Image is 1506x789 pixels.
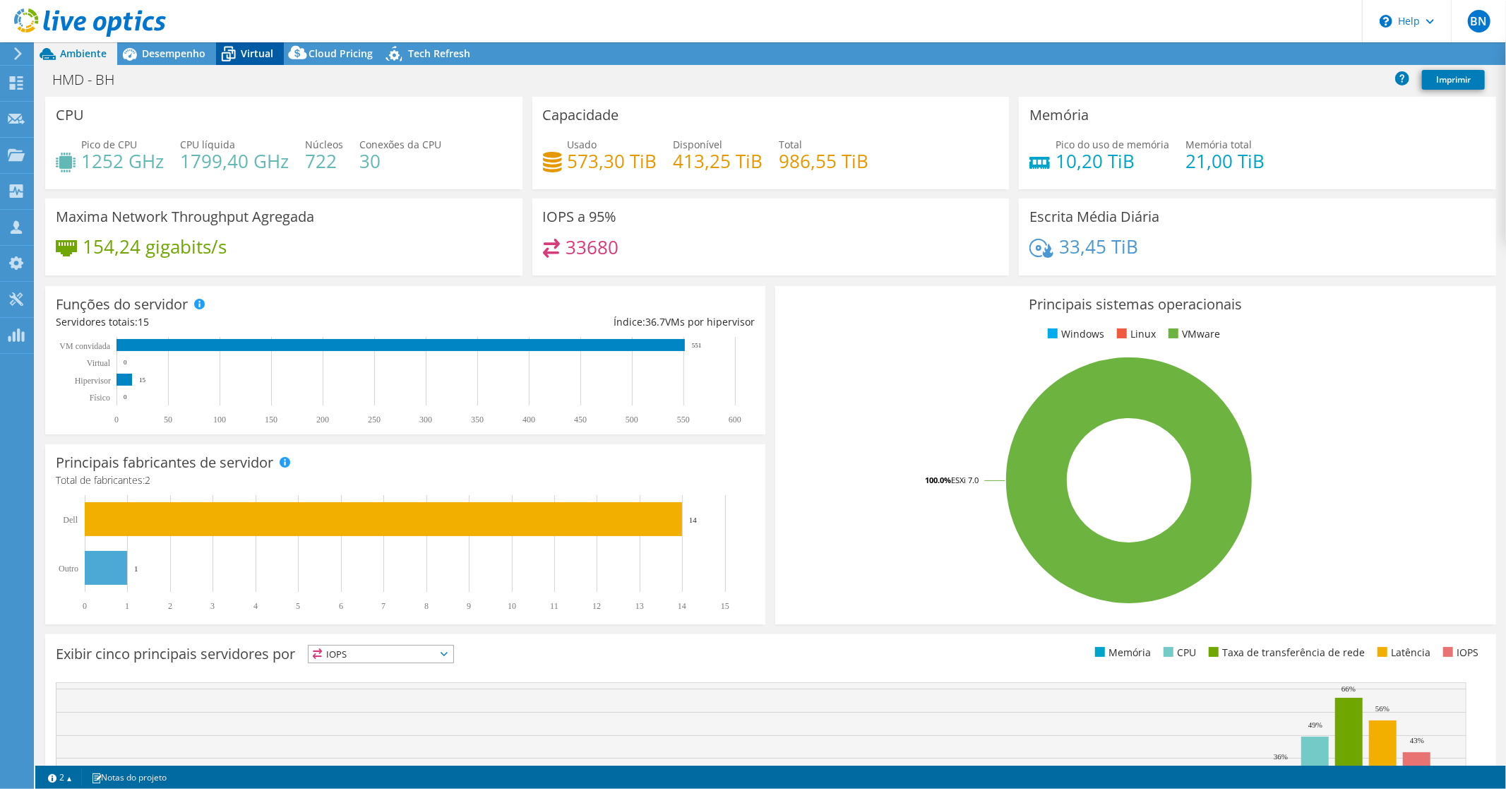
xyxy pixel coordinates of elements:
[592,601,601,611] text: 12
[1374,645,1430,660] li: Latência
[721,601,729,611] text: 15
[786,297,1485,312] h3: Principais sistemas operacionais
[635,601,644,611] text: 13
[359,153,441,169] h4: 30
[81,769,177,786] a: Notas do projeto
[83,601,87,611] text: 0
[1410,736,1424,744] text: 43%
[81,138,137,151] span: Pico de CPU
[305,153,343,169] h4: 722
[1029,107,1089,123] h3: Memória
[253,601,258,611] text: 4
[296,601,300,611] text: 5
[1165,326,1220,342] li: VMware
[419,415,432,425] text: 300
[210,601,215,611] text: 3
[779,153,869,169] h4: 986,55 TiB
[408,47,470,60] span: Tech Refresh
[56,455,273,470] h3: Principais fabricantes de servidor
[1341,684,1356,693] text: 66%
[951,475,979,485] tspan: ESXi 7.0
[359,138,441,151] span: Conexões da CPU
[1113,326,1156,342] li: Linux
[550,601,558,611] text: 11
[1059,239,1138,254] h4: 33,45 TiB
[1029,209,1159,225] h3: Escrita Média Diária
[124,359,127,366] text: 0
[1375,704,1390,713] text: 56%
[645,315,665,328] span: 36.7
[164,415,172,425] text: 50
[56,209,314,225] h3: Maxima Network Throughput Agregada
[265,415,277,425] text: 150
[316,415,329,425] text: 200
[305,138,343,151] span: Núcleos
[925,475,951,485] tspan: 100.0%
[566,239,618,255] h4: 33680
[309,646,453,663] span: IOPS
[674,138,723,151] span: Disponível
[1056,138,1169,151] span: Pico do uso de memória
[59,341,110,351] text: VM convidada
[56,473,755,488] h4: Total de fabricantes:
[471,415,484,425] text: 350
[56,297,188,312] h3: Funções do servidor
[1044,326,1104,342] li: Windows
[63,515,78,525] text: Dell
[124,393,127,401] text: 0
[87,358,111,368] text: Virtual
[1380,15,1392,28] svg: \n
[81,153,164,169] h4: 1252 GHz
[1185,153,1265,169] h4: 21,00 TiB
[405,314,755,330] div: Índice: VMs por hipervisor
[180,153,289,169] h4: 1799,40 GHz
[83,239,227,254] h4: 154,24 gigabits/s
[689,516,698,524] text: 14
[1308,720,1322,729] text: 49%
[574,415,587,425] text: 450
[424,601,429,611] text: 8
[568,138,597,151] span: Usado
[368,415,381,425] text: 250
[1274,752,1288,761] text: 36%
[1440,645,1478,660] li: IOPS
[168,601,172,611] text: 2
[142,47,205,60] span: Desempenho
[90,393,110,403] tspan: Físico
[309,47,373,60] span: Cloud Pricing
[1422,70,1485,90] a: Imprimir
[626,415,638,425] text: 500
[677,415,690,425] text: 550
[56,107,84,123] h3: CPU
[381,601,386,611] text: 7
[145,473,150,487] span: 2
[568,153,657,169] h4: 573,30 TiB
[139,376,146,384] text: 15
[543,209,617,225] h3: IOPS a 95%
[1185,138,1252,151] span: Memória total
[75,376,111,386] text: Hipervisor
[508,601,516,611] text: 10
[60,47,107,60] span: Ambiente
[522,415,535,425] text: 400
[38,769,82,786] a: 2
[1468,10,1490,32] span: BN
[467,601,471,611] text: 9
[46,72,136,88] h1: HMD - BH
[1056,153,1169,169] h4: 10,20 TiB
[779,138,803,151] span: Total
[138,315,149,328] span: 15
[729,415,741,425] text: 600
[1160,645,1196,660] li: CPU
[674,153,763,169] h4: 413,25 TiB
[339,601,343,611] text: 6
[1205,645,1365,660] li: Taxa de transferência de rede
[678,601,686,611] text: 14
[692,342,702,349] text: 551
[241,47,273,60] span: Virtual
[180,138,235,151] span: CPU líquida
[213,415,226,425] text: 100
[59,564,78,574] text: Outro
[125,601,129,611] text: 1
[56,314,405,330] div: Servidores totais:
